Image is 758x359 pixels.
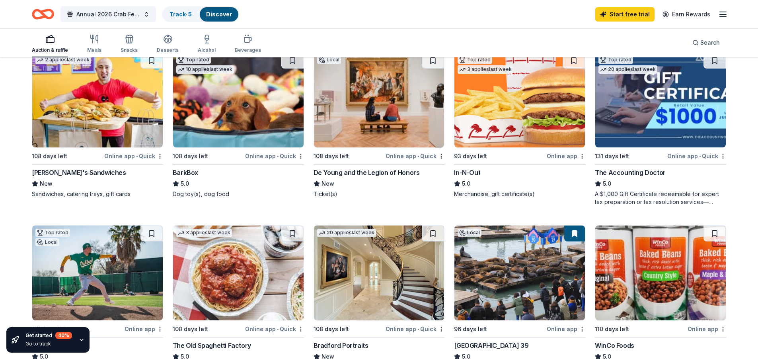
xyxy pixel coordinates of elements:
div: Ticket(s) [314,190,445,198]
div: Local [35,238,59,246]
span: • [277,153,279,159]
a: Image for The Accounting DoctorTop rated20 applieslast week131 days leftOnline app•QuickThe Accou... [595,52,726,206]
div: Dog toy(s), dog food [173,190,304,198]
img: Image for BarkBox [173,53,304,147]
div: Auction & raffle [32,47,68,53]
span: • [277,326,279,332]
div: A $1,000 Gift Certificate redeemable for expert tax preparation or tax resolution services—recipi... [595,190,726,206]
div: Alcohol [198,47,216,53]
div: 20 applies last week [317,229,376,237]
span: • [417,326,419,332]
span: 5.0 [181,179,189,188]
div: 20 applies last week [598,65,657,74]
div: De Young and the Legion of Honors [314,168,420,177]
div: Online app Quick [386,151,444,161]
div: [PERSON_NAME]'s Sandwiches [32,168,126,177]
div: Online app Quick [667,151,726,161]
img: Image for De Young and the Legion of Honors [314,53,444,147]
button: Snacks [121,31,138,57]
div: Online app Quick [104,151,163,161]
div: Get started [25,332,72,339]
div: 10 applies last week [176,65,234,74]
div: Online app [125,324,163,334]
div: Top rated [35,229,70,237]
img: Image for Oakland A's [32,226,163,320]
button: Annual 2026 Crab Feed [60,6,156,22]
span: Annual 2026 Crab Feed [76,10,140,19]
div: Local [458,229,481,237]
div: In-N-Out [454,168,480,177]
a: Home [32,5,54,24]
div: WinCo Foods [595,341,634,350]
div: 3 applies last week [176,229,232,237]
a: Image for Ike's Sandwiches2 applieslast week108 days leftOnline app•Quick[PERSON_NAME]'s Sandwich... [32,52,163,198]
a: Image for In-N-OutTop rated3 applieslast week93 days leftOnline appIn-N-Out5.0Merchandise, gift c... [454,52,585,198]
span: New [322,179,334,188]
img: Image for In-N-Out [454,53,585,147]
div: 108 days left [32,151,67,161]
span: • [417,153,419,159]
div: The Old Spaghetti Factory [173,341,251,350]
img: Image for The Old Spaghetti Factory [173,226,304,320]
span: 5.0 [462,179,470,188]
div: Merchandise, gift certificate(s) [454,190,585,198]
div: Top rated [176,56,211,64]
div: 96 days left [454,324,487,334]
img: Image for Bradford Portraits [314,226,444,320]
div: Top rated [598,56,633,64]
div: 93 days left [454,151,487,161]
a: Start free trial [595,7,655,22]
button: Meals [87,31,101,57]
img: Image for Ike's Sandwiches [32,53,163,147]
div: 110 days left [595,324,629,334]
div: 40 % [55,332,72,339]
a: Earn Rewards [658,7,715,22]
div: [GEOGRAPHIC_DATA] 39 [454,341,528,350]
button: Alcohol [198,31,216,57]
div: 108 days left [314,151,349,161]
div: 2 applies last week [35,56,91,64]
button: Track· 5Discover [162,6,239,22]
button: Beverages [235,31,261,57]
div: 131 days left [595,151,629,161]
div: Go to track [25,341,72,347]
span: New [40,179,53,188]
a: Image for BarkBoxTop rated10 applieslast week108 days leftOnline app•QuickBarkBox5.0Dog toy(s), d... [173,52,304,198]
button: Desserts [157,31,179,57]
div: Bradford Portraits [314,341,368,350]
div: Online app [688,324,726,334]
div: Desserts [157,47,179,53]
a: Track· 5 [170,11,192,18]
a: Image for De Young and the Legion of HonorsLocal108 days leftOnline app•QuickDe Young and the Leg... [314,52,445,198]
div: Meals [87,47,101,53]
div: 108 days left [173,324,208,334]
div: Snacks [121,47,138,53]
span: • [699,153,701,159]
button: Search [686,35,726,51]
img: Image for WinCo Foods [595,226,726,320]
div: Sandwiches, catering trays, gift cards [32,190,163,198]
div: 108 days left [314,324,349,334]
span: • [136,153,138,159]
button: Auction & raffle [32,31,68,57]
div: Online app [547,324,585,334]
div: Beverages [235,47,261,53]
div: The Accounting Doctor [595,168,666,177]
img: Image for The Accounting Doctor [595,53,726,147]
div: Online app Quick [386,324,444,334]
div: Online app Quick [245,324,304,334]
div: 3 applies last week [458,65,513,74]
span: 5.0 [603,179,611,188]
span: Search [700,38,720,47]
div: Top rated [458,56,492,64]
div: 108 days left [173,151,208,161]
div: Online app Quick [245,151,304,161]
div: BarkBox [173,168,198,177]
img: Image for San Francisco Pier 39 [454,226,585,320]
div: Local [317,56,341,64]
div: Online app [547,151,585,161]
a: Discover [206,11,232,18]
